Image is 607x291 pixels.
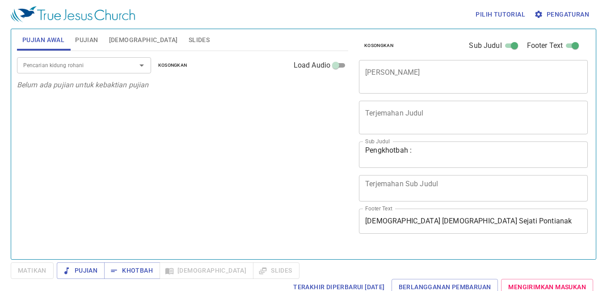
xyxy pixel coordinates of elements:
span: Pujian Awal [22,34,64,46]
span: Pengaturan [536,9,589,20]
textarea: Pengkhotbah : [365,146,582,163]
span: Pujian [64,265,97,276]
span: Sub Judul [469,40,502,51]
button: Kosongkan [359,40,399,51]
span: [DEMOGRAPHIC_DATA] [109,34,178,46]
span: Pilih tutorial [476,9,525,20]
span: Load Audio [294,60,331,71]
button: Pilih tutorial [472,6,529,23]
span: Footer Text [527,40,563,51]
button: Pujian [57,262,105,279]
button: Khotbah [104,262,160,279]
button: Kosongkan [153,60,193,71]
img: True Jesus Church [11,6,135,22]
span: Khotbah [111,265,153,276]
i: Belum ada pujian untuk kebaktian pujian [17,81,149,89]
span: Pujian [75,34,98,46]
button: Pengaturan [532,6,593,23]
span: Slides [189,34,210,46]
span: Kosongkan [158,61,187,69]
span: Kosongkan [364,42,393,50]
button: Open [135,59,148,72]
